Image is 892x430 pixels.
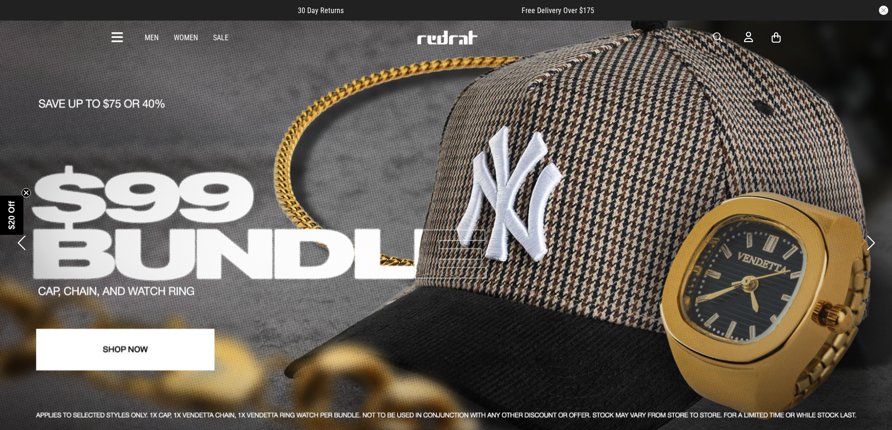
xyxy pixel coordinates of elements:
[174,33,198,42] a: Women
[416,30,478,44] img: Redrat logo
[22,188,31,197] button: Close teaser
[864,233,877,253] button: Next slide
[522,6,594,15] span: Free Delivery Over $175
[362,6,503,15] iframe: Customer reviews powered by Trustpilot
[213,33,229,42] a: Sale
[145,33,159,42] a: Men
[298,6,344,15] span: 30 Day Returns
[7,201,16,229] span: $20 Off
[15,233,28,253] button: Previous slide
[7,4,36,32] button: Open LiveChat chat widget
